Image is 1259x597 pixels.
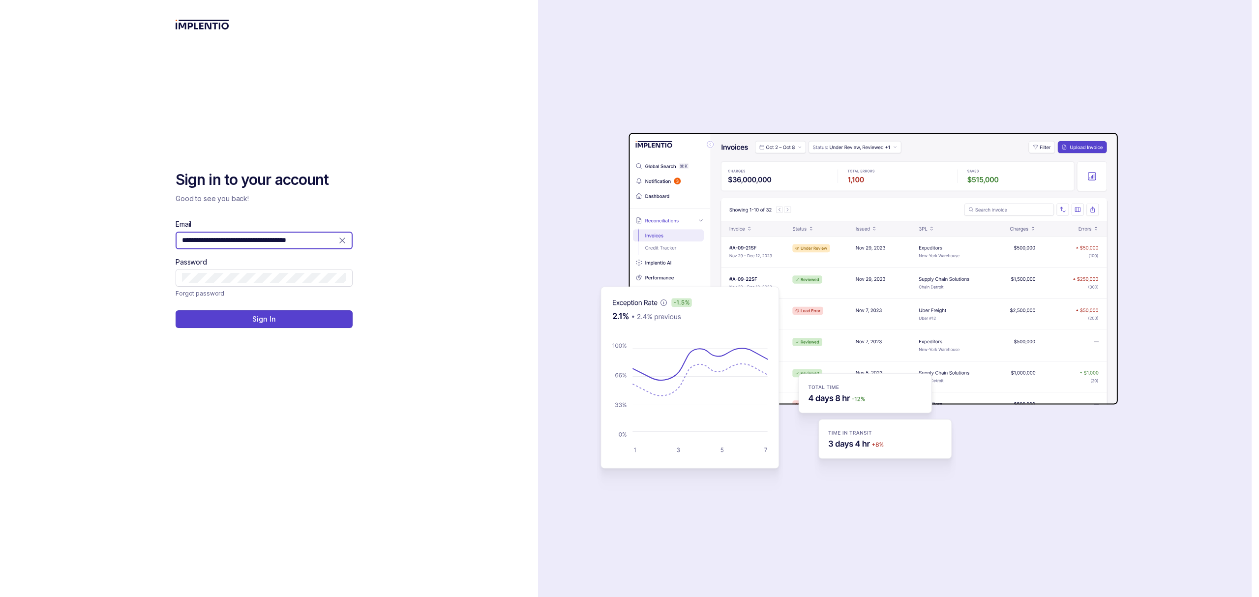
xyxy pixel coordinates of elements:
[176,289,224,298] a: Link Forgot password
[176,310,353,328] button: Sign In
[252,314,275,324] p: Sign In
[176,219,191,229] label: Email
[176,194,353,204] p: Good to see you back!
[566,102,1121,495] img: signin-background.svg
[176,170,353,190] h2: Sign in to your account
[176,257,207,267] label: Password
[176,289,224,298] p: Forgot password
[176,20,229,30] img: logo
